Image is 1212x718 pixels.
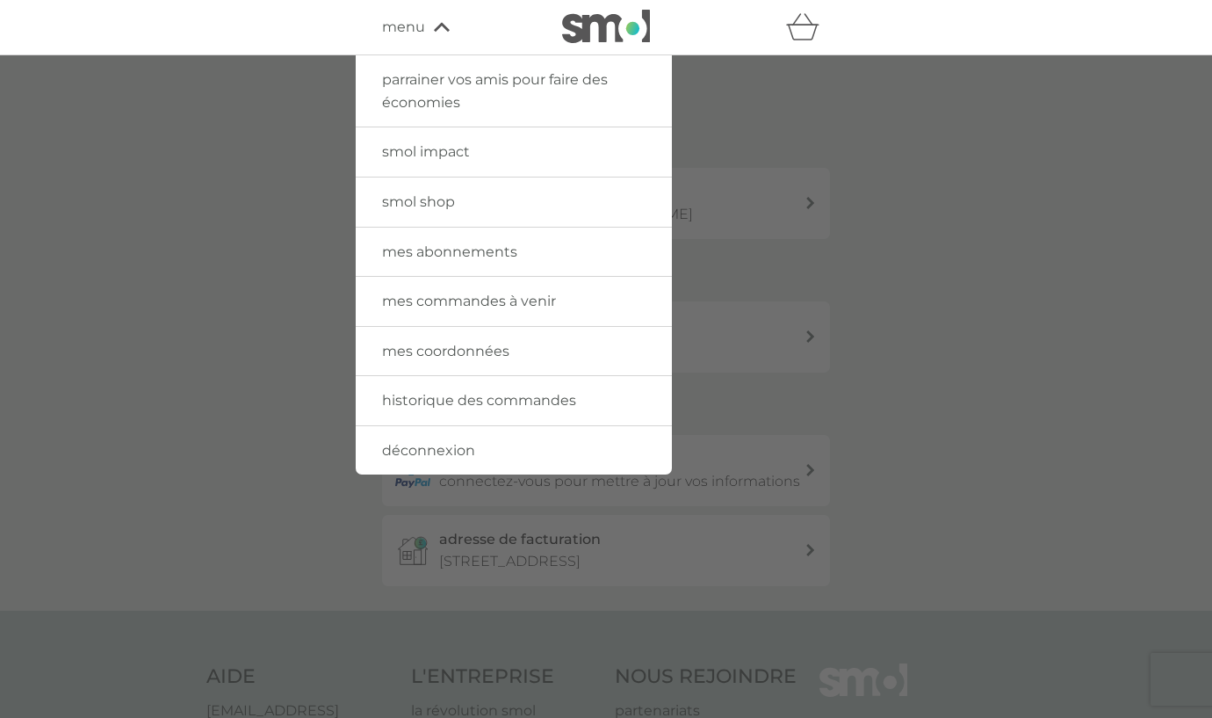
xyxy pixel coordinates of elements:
div: panier [786,10,830,45]
a: déconnexion [356,426,672,475]
span: smol shop [382,193,455,210]
span: smol impact [382,143,470,160]
a: mes commandes à venir [356,277,672,326]
span: mes abonnements [382,243,517,260]
a: parrainer vos amis pour faire des économies [356,55,672,127]
a: historique des commandes [356,376,672,425]
img: smol [562,10,650,43]
span: déconnexion [382,442,475,459]
a: smol shop [356,178,672,227]
a: smol impact [356,127,672,177]
span: menu [382,16,425,39]
a: mes abonnements [356,228,672,277]
span: mes commandes à venir [382,293,556,309]
span: historique des commandes [382,392,576,409]
span: mes coordonnées [382,343,509,359]
a: mes coordonnées [356,327,672,376]
span: parrainer vos amis pour faire des économies [382,71,608,111]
